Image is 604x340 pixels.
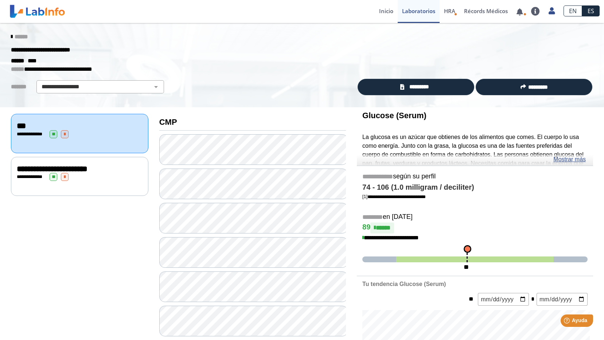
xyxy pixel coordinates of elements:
[362,213,588,221] h5: en [DATE]
[539,312,596,332] iframe: Help widget launcher
[362,183,588,192] h4: 74 - 106 (1.0 milligram / deciliter)
[564,5,582,16] a: EN
[362,194,426,199] a: [1]
[582,5,600,16] a: ES
[444,7,455,15] span: HRA
[478,293,529,306] input: mm/dd/yyyy
[553,155,586,164] a: Mostrar más
[362,281,446,287] b: Tu tendencia Glucose (Serum)
[159,117,177,127] b: CMP
[537,293,588,306] input: mm/dd/yyyy
[362,111,426,120] b: Glucose (Serum)
[362,223,588,233] h4: 89
[362,133,588,185] p: La glucosa es un azúcar que obtienes de los alimentos que comes. El cuerpo lo usa como energía. J...
[362,173,588,181] h5: según su perfil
